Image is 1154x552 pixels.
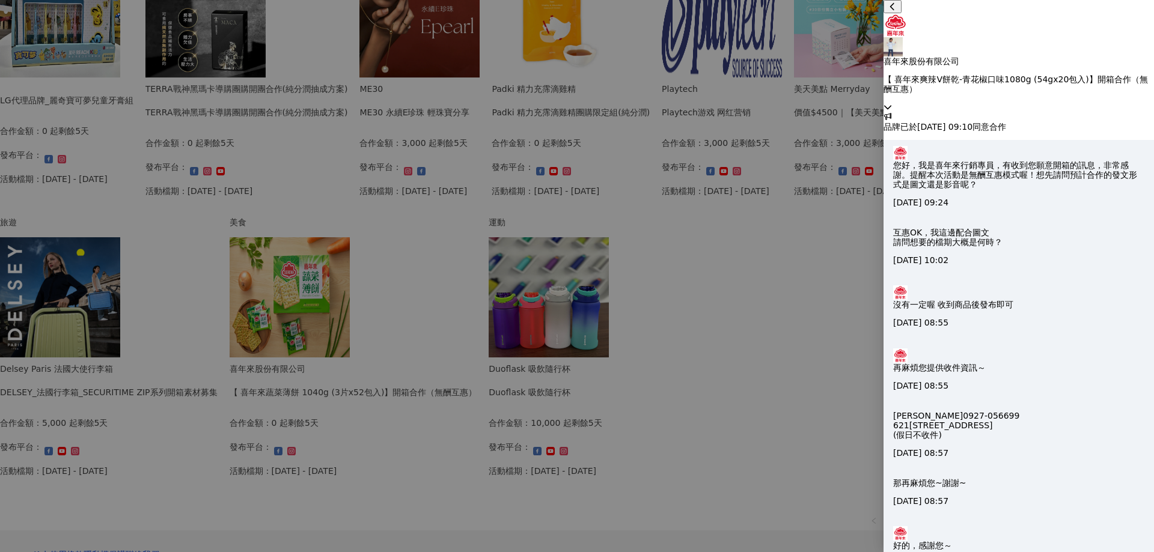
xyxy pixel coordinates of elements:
[884,56,1154,66] p: 喜年來股份有限公司
[893,411,1019,440] p: [PERSON_NAME]0927-056699 621[STREET_ADDRESS] (假日不收件)
[893,526,908,541] img: KOL Avatar
[893,478,966,488] p: 那再麻煩您~謝謝~
[893,160,1144,189] p: 您好，我是喜年來行銷專員，有收到您願意開箱的訊息，非常感謝。提醒本次活動是無酬互惠模式喔！想先請問預計合作的發文形式是圖文還是影音呢？
[893,146,908,160] img: KOL Avatar
[893,363,986,372] p: 再麻煩您提供收件資訊～
[884,13,908,37] img: KOL Avatar
[893,228,1003,247] p: 互惠OK，我這邊配合圖文 請問想要的檔期大概是何時？
[884,74,1154,94] p: 【 喜年來爽辣V餅乾-青花椒口味1080g (54gx20包入)】開箱合作（無酬互惠）
[893,255,1003,265] p: [DATE] 10:02
[893,348,908,363] img: KOL Avatar
[893,541,952,550] p: 好的，感謝您～
[893,285,908,300] img: KOL Avatar
[893,318,1013,327] p: [DATE] 08:55
[893,198,1144,207] p: [DATE] 09:24
[893,448,1019,458] p: [DATE] 08:57
[893,496,966,506] p: [DATE] 08:57
[893,381,986,390] p: [DATE] 08:55
[884,37,903,56] img: KOL Avatar
[884,122,1154,132] p: 品牌已於[DATE] 09:10同意合作
[893,300,1013,309] p: 沒有一定喔 收到商品後發布即可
